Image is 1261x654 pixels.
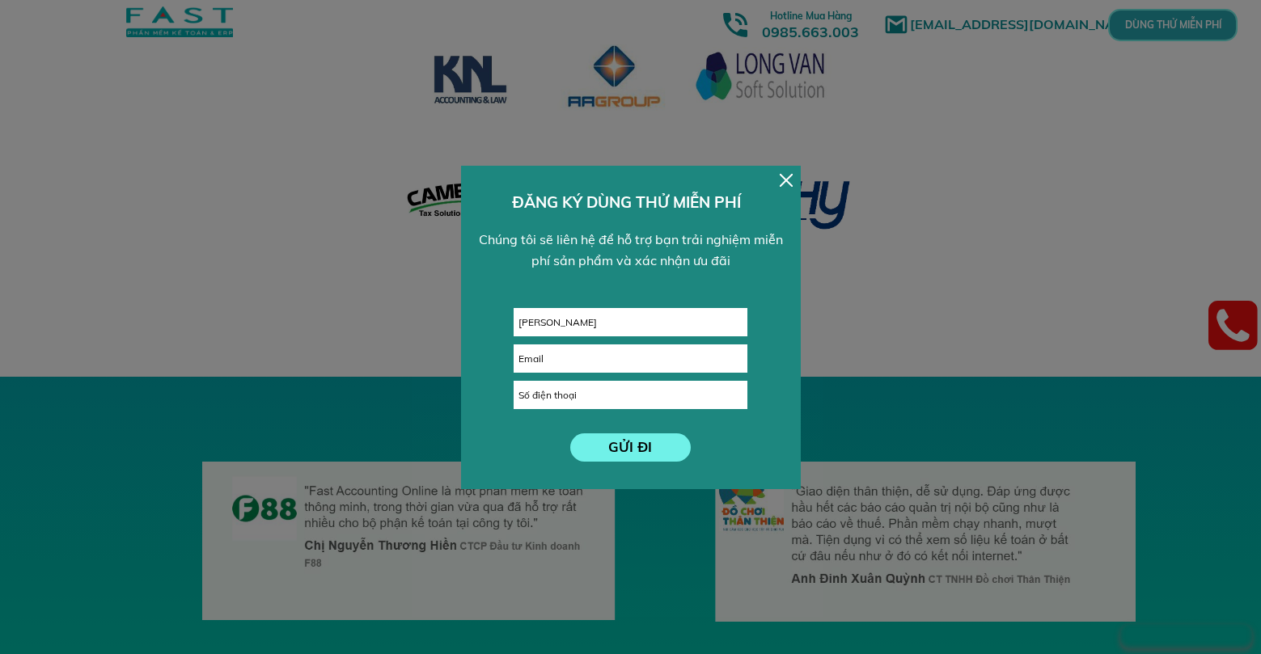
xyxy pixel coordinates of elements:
[570,433,691,462] p: GỬI ĐI
[514,309,747,335] input: Họ và tên
[471,230,790,271] div: Chúng tôi sẽ liên hệ để hỗ trợ bạn trải nghiệm miễn phí sản phẩm và xác nhận ưu đãi
[512,190,749,214] h3: ĐĂNG KÝ DÙNG THỬ MIỄN PHÍ
[514,382,747,408] input: Số điện thoại
[514,345,747,372] input: Email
